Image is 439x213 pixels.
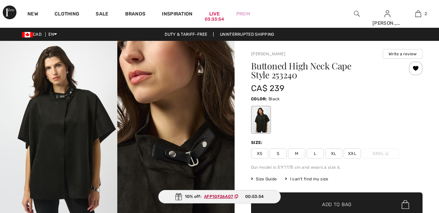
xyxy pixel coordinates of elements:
[175,193,182,200] img: Gift.svg
[288,148,305,159] span: M
[383,49,423,59] button: Write a review
[322,201,352,208] span: Add to Bag
[27,11,38,18] a: New
[251,97,267,101] span: Color:
[3,5,16,19] img: 1ère Avenue
[415,10,421,18] img: My Bag
[209,10,220,18] a: Live03:33:54
[384,10,390,17] a: Sign In
[251,61,394,79] h1: Buttoned High Neck Cape Style 253240
[162,11,192,18] span: Inspiration
[251,148,268,159] span: XS
[385,152,389,155] img: ring-m.svg
[251,83,284,93] span: CA$ 239
[236,10,250,18] a: Prom
[354,10,360,18] img: search the website
[252,107,270,133] div: Black
[269,97,280,101] span: Black
[384,10,390,18] img: My Info
[245,193,264,200] span: 00:53:54
[251,176,277,182] span: Size Guide
[22,32,33,37] img: Canadian Dollar
[372,20,403,27] div: [PERSON_NAME]
[251,52,285,56] a: [PERSON_NAME]
[96,11,108,18] a: Sale
[307,148,324,159] span: L
[344,148,361,159] span: XXL
[251,139,264,146] div: Size:
[204,194,233,199] ins: AFP10F26A07
[362,148,399,159] span: XXXL
[403,10,433,18] a: 2
[325,148,342,159] span: XL
[48,32,57,37] span: EN
[55,11,79,18] a: Clothing
[158,190,281,203] div: 10% off:
[22,32,44,37] span: CAD
[425,11,427,17] span: 2
[205,16,224,23] div: 03:33:54
[285,176,328,182] div: I can't find my size
[125,11,146,18] a: Brands
[270,148,287,159] span: S
[402,200,409,209] img: Bag.svg
[251,164,423,170] div: Our model is 5'9"/175 cm and wears a size 6.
